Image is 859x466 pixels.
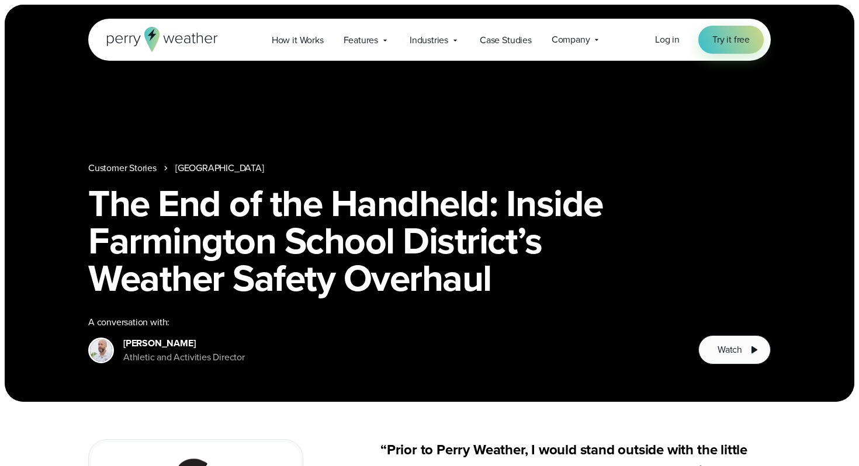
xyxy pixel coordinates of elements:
[698,26,764,54] a: Try it free
[470,28,542,52] a: Case Studies
[88,315,680,329] div: A conversation with:
[344,33,378,47] span: Features
[272,33,324,47] span: How it Works
[123,350,245,364] div: Athletic and Activities Director
[410,33,448,47] span: Industries
[123,336,245,350] div: [PERSON_NAME]
[480,33,532,47] span: Case Studies
[655,33,680,47] a: Log in
[718,343,742,357] span: Watch
[175,161,264,175] a: [GEOGRAPHIC_DATA]
[262,28,334,52] a: How it Works
[698,335,771,364] button: Watch
[712,33,750,47] span: Try it free
[88,185,771,297] h1: The End of the Handheld: Inside Farmington School District’s Weather Safety Overhaul
[552,33,590,47] span: Company
[88,161,771,175] nav: Breadcrumb
[88,161,157,175] a: Customer Stories
[655,33,680,46] span: Log in
[90,339,112,361] img: Chad Mills, Farmington ISD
